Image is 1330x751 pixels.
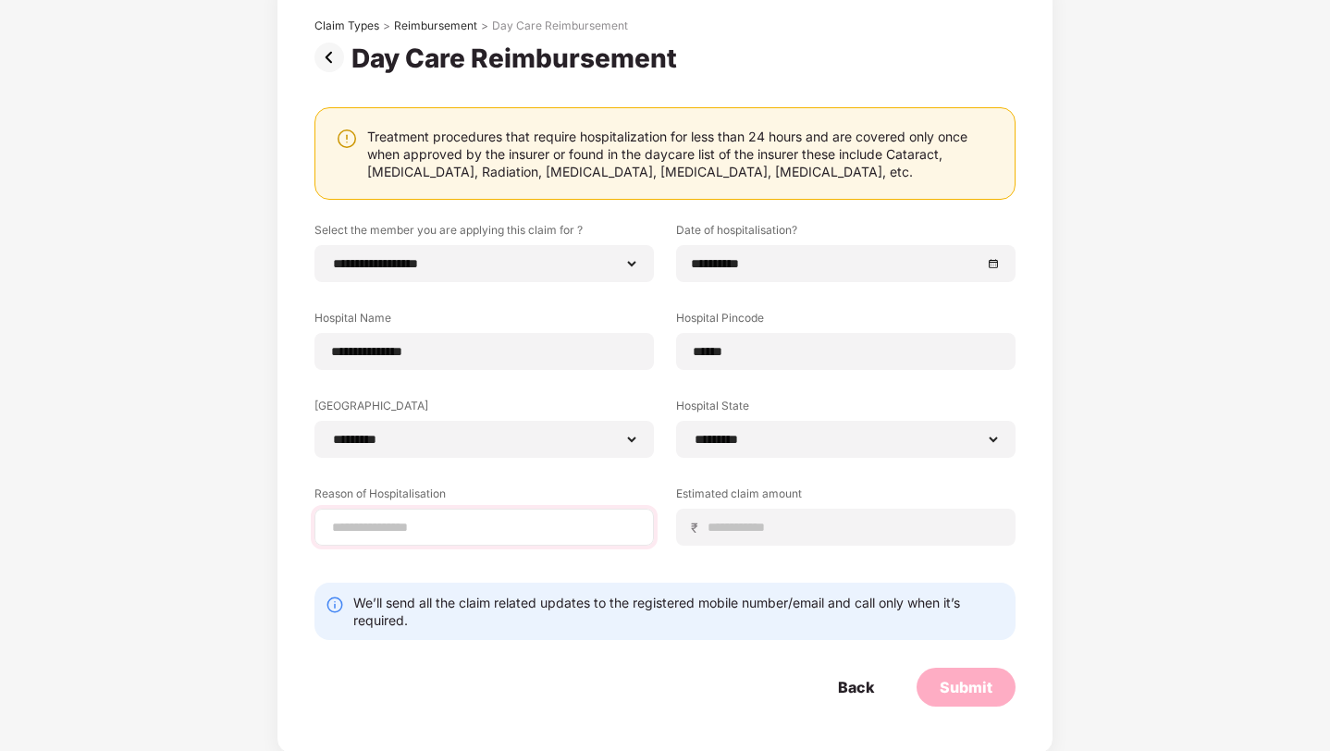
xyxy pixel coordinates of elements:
[314,398,654,421] label: [GEOGRAPHIC_DATA]
[336,128,358,150] img: svg+xml;base64,PHN2ZyBpZD0iV2FybmluZ18tXzI0eDI0IiBkYXRhLW5hbWU9Ildhcm5pbmcgLSAyNHgyNCIgeG1sbnM9Im...
[351,43,684,74] div: Day Care Reimbursement
[940,677,992,697] div: Submit
[314,310,654,333] label: Hospital Name
[326,596,344,614] img: svg+xml;base64,PHN2ZyBpZD0iSW5mby0yMHgyMCIgeG1sbnM9Imh0dHA6Ly93d3cudzMub3JnLzIwMDAvc3ZnIiB3aWR0aD...
[838,677,874,697] div: Back
[492,18,628,33] div: Day Care Reimbursement
[314,18,379,33] div: Claim Types
[676,486,1016,509] label: Estimated claim amount
[691,519,706,536] span: ₹
[676,222,1016,245] label: Date of hospitalisation?
[367,128,996,180] div: Treatment procedures that require hospitalization for less than 24 hours and are covered only onc...
[314,222,654,245] label: Select the member you are applying this claim for ?
[314,486,654,509] label: Reason of Hospitalisation
[676,310,1016,333] label: Hospital Pincode
[481,18,488,33] div: >
[314,43,351,72] img: svg+xml;base64,PHN2ZyBpZD0iUHJldi0zMngzMiIgeG1sbnM9Imh0dHA6Ly93d3cudzMub3JnLzIwMDAvc3ZnIiB3aWR0aD...
[383,18,390,33] div: >
[676,398,1016,421] label: Hospital State
[394,18,477,33] div: Reimbursement
[353,594,1004,629] div: We’ll send all the claim related updates to the registered mobile number/email and call only when...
